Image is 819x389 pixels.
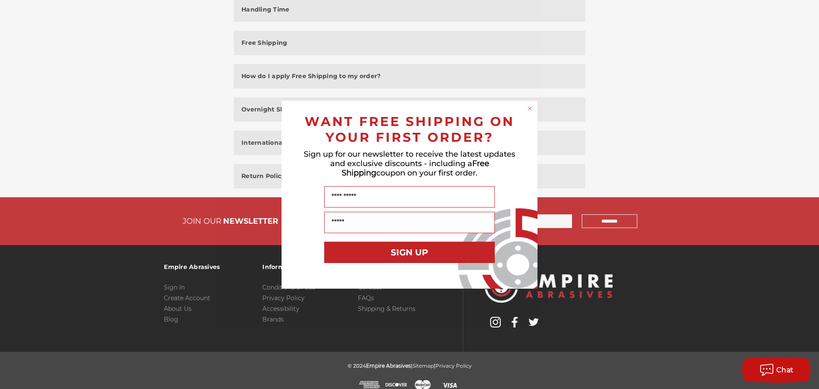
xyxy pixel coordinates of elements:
span: Free Shipping [342,159,489,178]
button: Close dialog [526,104,534,113]
span: Sign up for our newsletter to receive the latest updates and exclusive discounts - including a co... [304,149,515,178]
button: Chat [742,357,810,383]
span: Chat [776,366,794,374]
button: SIGN UP [324,242,495,263]
span: WANT FREE SHIPPING ON YOUR FIRST ORDER? [305,114,514,145]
